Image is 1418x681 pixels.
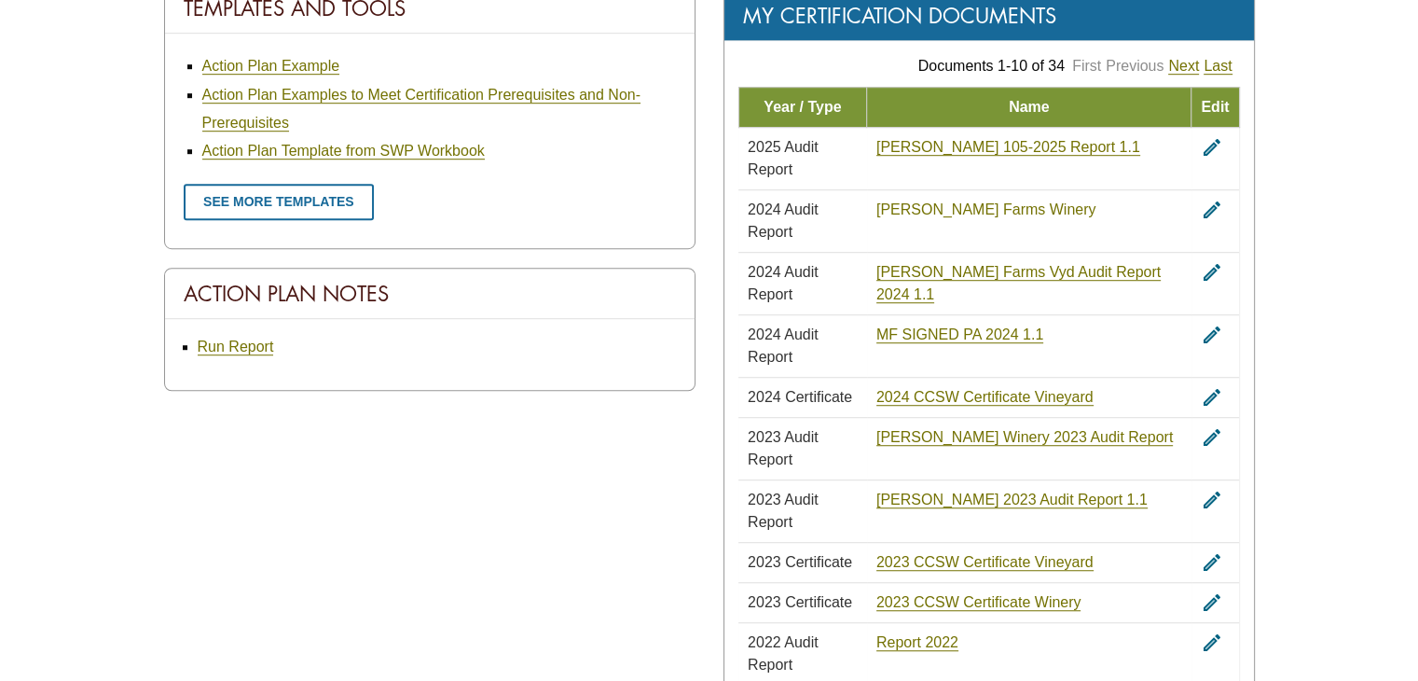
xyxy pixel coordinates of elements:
td: Edit [1191,87,1239,127]
span: 2024 Audit Report [748,264,819,302]
a: Previous [1106,58,1163,74]
a: MF SIGNED PA 2024 1.1 [876,327,1043,343]
a: edit [1201,594,1223,610]
a: [PERSON_NAME] 105-2025 Report 1.1 [876,139,1140,156]
a: edit [1201,554,1223,570]
a: edit [1201,429,1223,445]
i: edit [1201,261,1223,284]
i: edit [1201,551,1223,574]
i: edit [1201,489,1223,511]
a: First [1072,58,1101,74]
td: Name [867,87,1191,127]
a: Report 2022 [876,634,958,651]
a: 2023 CCSW Certificate Vineyard [876,554,1094,571]
i: edit [1201,199,1223,221]
a: edit [1201,327,1223,342]
a: 2023 CCSW Certificate Winery [876,594,1081,611]
a: Action Plan Example [202,58,340,75]
span: 2023 Audit Report [748,492,819,530]
a: edit [1201,202,1223,217]
a: [PERSON_NAME] Farms Winery [876,202,1096,218]
a: Next [1168,58,1199,75]
i: edit [1201,591,1223,614]
i: edit [1201,426,1223,449]
a: edit [1201,492,1223,507]
a: edit [1201,139,1223,155]
span: 2024 Audit Report [748,202,819,240]
span: 2022 Audit Report [748,634,819,673]
i: edit [1201,632,1223,654]
i: edit [1201,324,1223,346]
a: 2024 CCSW Certificate Vineyard [876,389,1094,406]
a: Action Plan Template from SWP Workbook [202,143,485,160]
td: Year / Type [738,87,867,127]
a: [PERSON_NAME] 2023 Audit Report 1.1 [876,492,1148,508]
a: Last [1204,58,1232,75]
a: [PERSON_NAME] Winery 2023 Audit Report [876,429,1173,446]
a: edit [1201,264,1223,280]
a: Action Plan Examples to Meet Certification Prerequisites and Non-Prerequisites [202,87,640,132]
a: edit [1201,634,1223,650]
span: 2024 Certificate [748,389,852,405]
span: 2023 Certificate [748,554,852,570]
i: edit [1201,136,1223,159]
span: 2024 Audit Report [748,327,819,365]
a: [PERSON_NAME] Farms Vyd Audit Report 2024 1.1 [876,264,1161,303]
span: 2023 Certificate [748,594,852,610]
span: Documents 1-10 of 34 [918,58,1065,74]
a: Run Report [198,339,274,355]
div: Action Plan Notes [165,269,695,319]
a: See more templates [184,184,375,220]
span: 2023 Audit Report [748,429,819,467]
span: 2025 Audit Report [748,139,819,177]
a: edit [1201,389,1223,405]
i: edit [1201,386,1223,409]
